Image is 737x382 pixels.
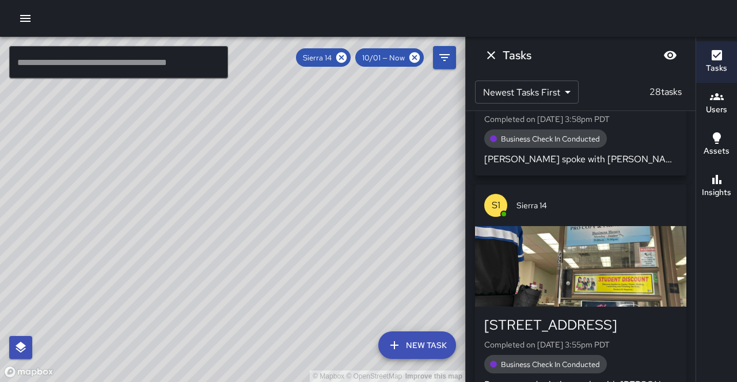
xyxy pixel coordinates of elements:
[296,53,339,63] span: Sierra 14
[378,331,456,359] button: New Task
[706,104,727,116] h6: Users
[503,46,531,64] h6: Tasks
[484,339,677,350] p: Completed on [DATE] 3:55pm PDT
[702,186,731,199] h6: Insights
[494,134,607,144] span: Business Check In Conducted
[696,41,737,83] button: Tasks
[475,81,579,104] div: Newest Tasks First
[494,360,607,369] span: Business Check In Conducted
[516,200,677,211] span: Sierra 14
[355,48,424,67] div: 10/01 — Now
[696,124,737,166] button: Assets
[296,48,351,67] div: Sierra 14
[659,44,682,67] button: Blur
[704,145,730,158] h6: Assets
[355,53,412,63] span: 10/01 — Now
[492,198,500,212] p: S1
[480,44,503,67] button: Dismiss
[484,113,677,125] p: Completed on [DATE] 3:58pm PDT
[433,46,456,69] button: Filters
[484,316,677,334] div: [STREET_ADDRESS]
[645,85,686,99] p: 28 tasks
[696,166,737,207] button: Insights
[706,62,727,75] h6: Tasks
[696,83,737,124] button: Users
[484,152,677,166] p: [PERSON_NAME] spoke with [PERSON_NAME]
